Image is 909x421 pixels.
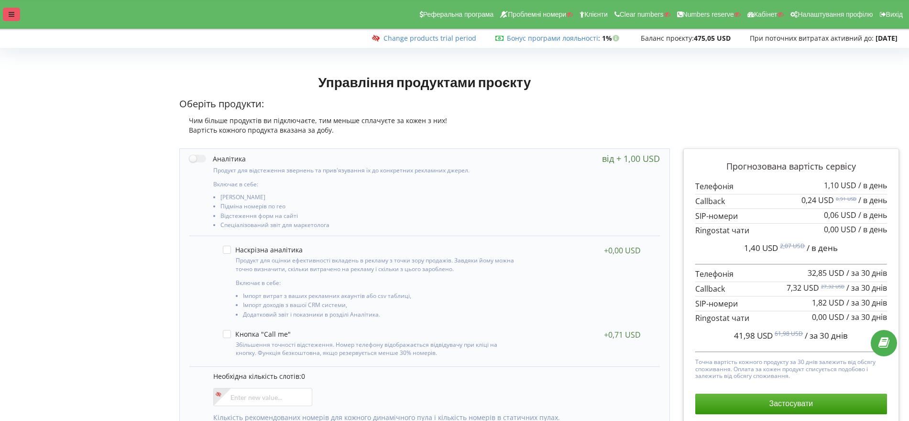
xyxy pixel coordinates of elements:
[189,154,246,164] label: Аналітика
[824,224,856,235] span: 0,00 USD
[744,242,778,253] span: 1,40 USD
[213,180,519,188] p: Включає в себе:
[695,298,887,309] p: SIP-номери
[695,225,887,236] p: Ringostat чати
[602,154,660,163] div: від + 1,00 USD
[423,11,494,18] span: Реферальна програма
[750,34,874,43] span: При поточних витратах активний до:
[807,242,838,253] span: / в день
[695,211,887,222] p: SIP-номери
[801,195,834,205] span: 0,24 USD
[775,330,803,338] sup: 61,98 USD
[886,11,903,18] span: Вихід
[846,283,887,293] span: / за 30 днів
[236,341,515,357] p: Збільшення точності відстеження. Номер телефону відображається відвідувачу при кліці на кнопку. Ф...
[383,34,476,43] a: Change products trial period
[798,11,873,18] span: Налаштування профілю
[695,181,887,192] p: Телефонія
[787,283,819,293] span: 7,32 USD
[858,210,887,220] span: / в день
[858,195,887,205] span: / в день
[780,242,805,250] sup: 2,07 USD
[301,372,305,381] span: 0
[695,160,887,173] p: Прогнозована вартість сервісу
[507,34,598,43] a: Бонус програми лояльності
[213,166,519,174] p: Продукт для відстеження звернень та прив'язування їх до конкретних рекламних джерел.
[179,73,670,91] h1: Управління продуктами проєкту
[602,34,622,43] strong: 1%
[836,195,856,202] sup: 0,91 USD
[812,312,844,322] span: 0,00 USD
[213,388,312,406] input: Enter new value...
[858,180,887,191] span: / в день
[876,34,898,43] strong: [DATE]
[754,11,778,18] span: Кабінет
[213,372,650,381] p: Необхідна кількість слотів:
[734,330,773,341] span: 41,98 USD
[584,11,608,18] span: Клієнти
[223,246,303,254] label: Наскрізна аналітика
[824,210,856,220] span: 0,06 USD
[846,312,887,322] span: / за 30 днів
[220,222,519,231] li: Спеціалізований звіт для маркетолога
[641,34,694,43] span: Баланс проєкту:
[179,125,670,135] div: Вартість кожного продукта вказана за добу.
[808,268,844,278] span: 32,85 USD
[243,293,515,302] li: Імпорт витрат з ваших рекламних акаунтів або csv таблиці,
[695,394,887,414] button: Застосувати
[508,11,566,18] span: Проблемні номери
[695,196,887,207] p: Callback
[604,330,641,340] div: +0,71 USD
[858,224,887,235] span: / в день
[846,268,887,278] span: / за 30 днів
[179,116,670,125] div: Чим більше продуктів ви підключаєте, тим меньше сплачуєте за кожен з них!
[220,213,519,222] li: Відстеження форм на сайті
[821,283,844,290] sup: 27,32 USD
[223,330,291,338] label: Кнопка "Call me"
[695,356,887,379] p: Точна вартість кожного продукту за 30 днів залежить від обсягу споживання. Оплата за кожен продук...
[694,34,731,43] strong: 475,05 USD
[220,203,519,212] li: Підміна номерів по гео
[236,279,515,287] p: Включає в себе:
[507,34,600,43] span: :
[620,11,664,18] span: Clear numbers
[236,256,515,273] p: Продукт для оцінки ефективності вкладень в рекламу з точки зору продажів. Завдяки йому можна точн...
[812,297,844,308] span: 1,82 USD
[604,246,641,255] div: +0,00 USD
[846,297,887,308] span: / за 30 днів
[220,194,519,203] li: [PERSON_NAME]
[695,313,887,324] p: Ringostat чати
[243,311,515,320] li: Додатковий звіт і показники в розділі Аналітика.
[695,284,887,295] p: Callback
[683,11,734,18] span: Numbers reserve
[824,180,856,191] span: 1,10 USD
[179,97,670,111] p: Оберіть продукти:
[695,269,887,280] p: Телефонія
[243,302,515,311] li: Імпорт доходів з вашої CRM системи,
[805,330,848,341] span: / за 30 днів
